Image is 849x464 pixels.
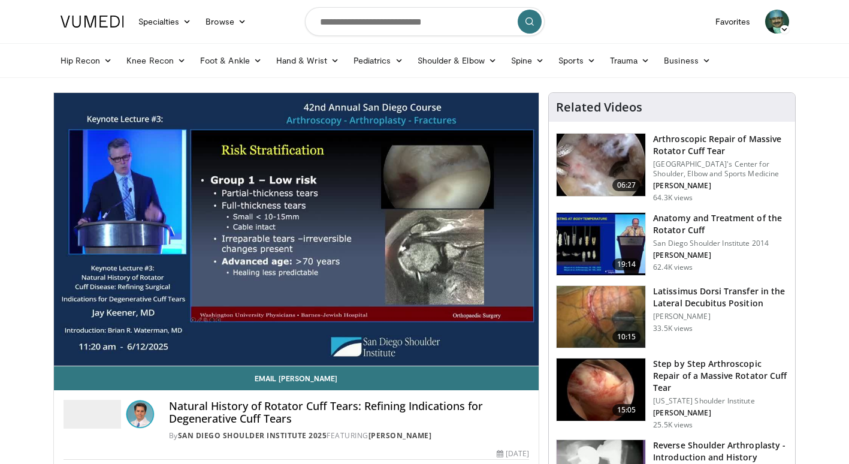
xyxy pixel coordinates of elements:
[556,133,788,203] a: 06:27 Arthroscopic Repair of Massive Rotator Cuff Tear [GEOGRAPHIC_DATA]'s Center for Shoulder, E...
[653,159,788,179] p: [GEOGRAPHIC_DATA]'s Center for Shoulder, Elbow and Sports Medicine
[556,285,788,349] a: 10:15 Latissimus Dorsi Transfer in the Lateral Decubitus Position [PERSON_NAME] 33.5K views
[269,49,346,73] a: Hand & Wrist
[657,49,718,73] a: Business
[612,404,641,416] span: 15:05
[612,331,641,343] span: 10:15
[551,49,603,73] a: Sports
[54,93,539,366] video-js: Video Player
[126,400,155,429] img: Avatar
[131,10,199,34] a: Specialties
[54,366,539,390] a: Email [PERSON_NAME]
[653,212,788,236] h3: Anatomy and Treatment of the Rotator Cuff
[557,358,645,421] img: 7cd5bdb9-3b5e-40f2-a8f4-702d57719c06.150x105_q85_crop-smart_upscale.jpg
[53,49,120,73] a: Hip Recon
[653,181,788,191] p: [PERSON_NAME]
[556,100,642,115] h4: Related Videos
[653,263,693,272] p: 62.4K views
[708,10,758,34] a: Favorites
[653,439,788,463] h3: Reverse Shoulder Arthroplasty - Introduction and History
[169,430,530,441] div: By FEATURING
[557,134,645,196] img: 281021_0002_1.png.150x105_q85_crop-smart_upscale.jpg
[178,430,327,441] a: San Diego Shoulder Institute 2025
[61,16,124,28] img: VuMedi Logo
[653,193,693,203] p: 64.3K views
[612,179,641,191] span: 06:27
[346,49,410,73] a: Pediatrics
[653,408,788,418] p: [PERSON_NAME]
[603,49,657,73] a: Trauma
[653,324,693,333] p: 33.5K views
[653,396,788,406] p: [US_STATE] Shoulder Institute
[193,49,269,73] a: Foot & Ankle
[556,358,788,430] a: 15:05 Step by Step Arthroscopic Repair of a Massive Rotator Cuff Tear [US_STATE] Shoulder Institu...
[653,133,788,157] h3: Arthroscopic Repair of Massive Rotator Cuff Tear
[504,49,551,73] a: Spine
[368,430,432,441] a: [PERSON_NAME]
[653,239,788,248] p: San Diego Shoulder Institute 2014
[653,420,693,430] p: 25.5K views
[198,10,253,34] a: Browse
[497,448,529,459] div: [DATE]
[653,285,788,309] h3: Latissimus Dorsi Transfer in the Lateral Decubitus Position
[653,358,788,394] h3: Step by Step Arthroscopic Repair of a Massive Rotator Cuff Tear
[64,400,121,429] img: San Diego Shoulder Institute 2025
[765,10,789,34] img: Avatar
[169,400,530,426] h4: Natural History of Rotator Cuff Tears: Refining Indications for Degenerative Cuff Tears
[653,251,788,260] p: [PERSON_NAME]
[557,213,645,275] img: 58008271-3059-4eea-87a5-8726eb53a503.150x105_q85_crop-smart_upscale.jpg
[556,212,788,276] a: 19:14 Anatomy and Treatment of the Rotator Cuff San Diego Shoulder Institute 2014 [PERSON_NAME] 6...
[305,7,545,36] input: Search topics, interventions
[557,286,645,348] img: 38501_0000_3.png.150x105_q85_crop-smart_upscale.jpg
[653,312,788,321] p: [PERSON_NAME]
[119,49,193,73] a: Knee Recon
[410,49,504,73] a: Shoulder & Elbow
[612,258,641,270] span: 19:14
